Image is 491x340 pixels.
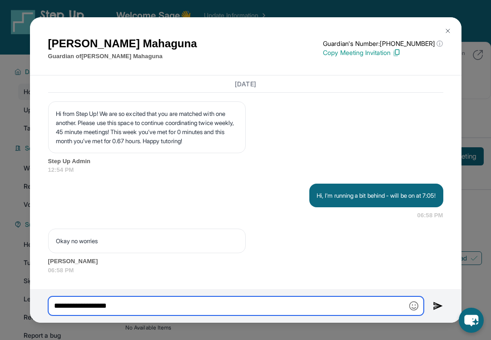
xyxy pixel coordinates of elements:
p: Copy Meeting Invitation [323,48,443,57]
h1: [PERSON_NAME] Mahaguna [48,35,197,52]
img: Emoji [409,301,418,310]
p: Guardian of [PERSON_NAME] Mahaguna [48,52,197,61]
span: 06:58 PM [417,211,443,220]
p: Guardian's Number: [PHONE_NUMBER] [323,39,443,48]
p: Hi from Step Up! We are so excited that you are matched with one another. Please use this space t... [56,109,238,145]
p: Okay no worries [56,236,238,245]
span: 06:58 PM [48,266,443,275]
span: [PERSON_NAME] [48,257,443,266]
img: Send icon [433,300,443,311]
span: 12:54 PM [48,165,443,175]
img: Close Icon [444,27,451,35]
img: Copy Icon [392,49,401,57]
span: Step Up Admin [48,157,443,166]
p: Hi, I'm running a bit behind - will be on at 7:05! [317,191,436,200]
button: chat-button [459,308,484,333]
span: ⓘ [436,39,443,48]
h3: [DATE] [48,79,443,88]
